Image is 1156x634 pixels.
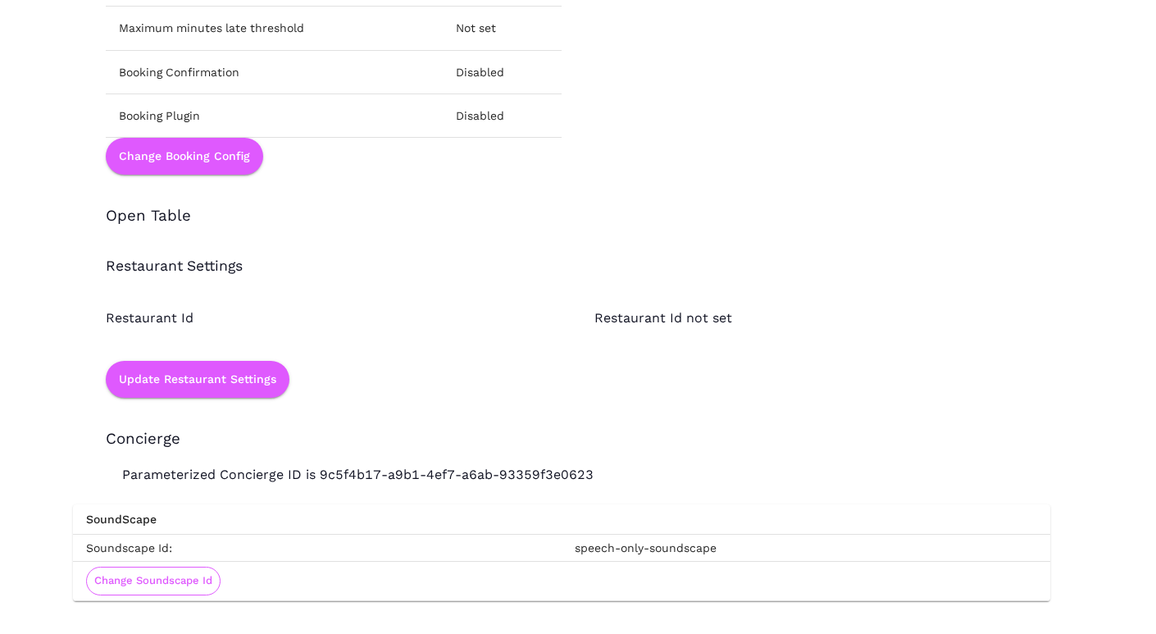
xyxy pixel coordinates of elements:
[443,7,562,50] td: Not set
[562,534,1050,561] td: speech-only-soundscape
[73,504,1050,535] th: SoundScape
[106,258,1050,276] h4: Restaurant Settings
[106,138,263,175] button: Change Booking Config
[106,208,1050,226] h3: Open Table
[73,398,180,449] h3: Concierge
[106,50,443,94] td: Booking Confirmation
[106,361,289,398] button: Update Restaurant Settings
[73,534,562,561] td: Soundscape Id:
[443,50,562,94] td: Disabled
[73,449,1050,485] p: Parameterized Concierge ID is 9c5f4b17-a9b1-4ef7-a6ab-93359f3e0623
[73,276,562,328] div: Restaurant Id
[106,7,443,50] td: Maximum minutes late threshold
[86,567,221,595] button: Change Soundscape Id
[562,276,1050,328] div: Restaurant Id not set
[106,94,443,137] td: Booking Plugin
[443,94,562,137] td: Disabled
